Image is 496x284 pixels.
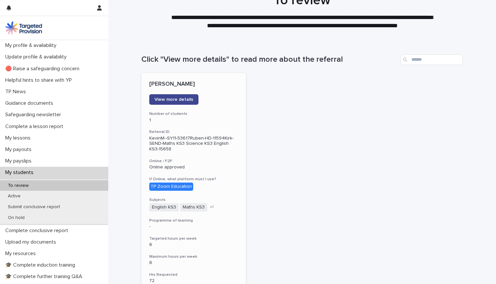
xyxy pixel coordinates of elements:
[3,204,65,210] p: Submit conclusive report
[210,205,214,209] span: + 1
[149,183,193,191] div: TP Zoom Education
[3,215,30,221] p: On hold
[155,97,193,102] span: View more details
[149,81,238,88] p: [PERSON_NAME]
[149,129,238,135] h3: Referral ID
[3,169,39,176] p: My students
[149,218,238,223] h3: Programme of learning
[149,94,198,105] a: View more details
[149,242,238,248] p: 6
[5,21,42,34] img: M5nRWzHhSzIhMunXDL62
[3,135,36,141] p: My lessons
[3,66,85,72] p: 🔴 Raise a safeguarding concern
[149,177,238,182] h3: If Online, what platform must I use?
[149,224,238,229] p: -
[149,272,238,277] h3: Hrs Requested
[3,146,37,153] p: My payouts
[3,262,80,268] p: 🎓 Complete induction training
[180,203,207,211] span: Maths KS3
[149,278,238,284] p: 72
[3,158,37,164] p: My payslips
[3,77,77,83] p: Helpful hints to share with YP
[149,197,238,203] h3: Subjects
[3,239,61,245] p: Upload my documents
[3,89,31,95] p: TP News
[3,183,34,188] p: To review
[141,55,398,64] h1: Click "View more details" to read more about the referral
[149,254,238,259] h3: Maximum hours per week
[149,203,179,211] span: English KS3
[3,123,69,130] p: Complete a lesson report
[149,236,238,241] h3: Targeted hours per week
[149,111,238,117] h3: Number of students
[149,136,238,152] p: KevinM--SY11-53617Ruben-HD-11594Kirk-SEND-Maths KS3 Science KS3 English KS3-15658
[3,193,26,199] p: Active
[3,228,73,234] p: Complete conclusive report
[3,42,62,49] p: My profile & availability
[149,260,238,266] p: 6
[3,251,41,257] p: My resources
[3,54,72,60] p: Update profile & availability
[401,55,463,65] input: Search
[149,118,238,123] p: 1
[3,273,88,280] p: 🎓 Complete further training Q&A
[3,100,58,106] p: Guidance documents
[149,159,238,164] h3: Online / F2F
[3,112,66,118] p: Safeguarding newsletter
[149,164,238,170] p: Online approved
